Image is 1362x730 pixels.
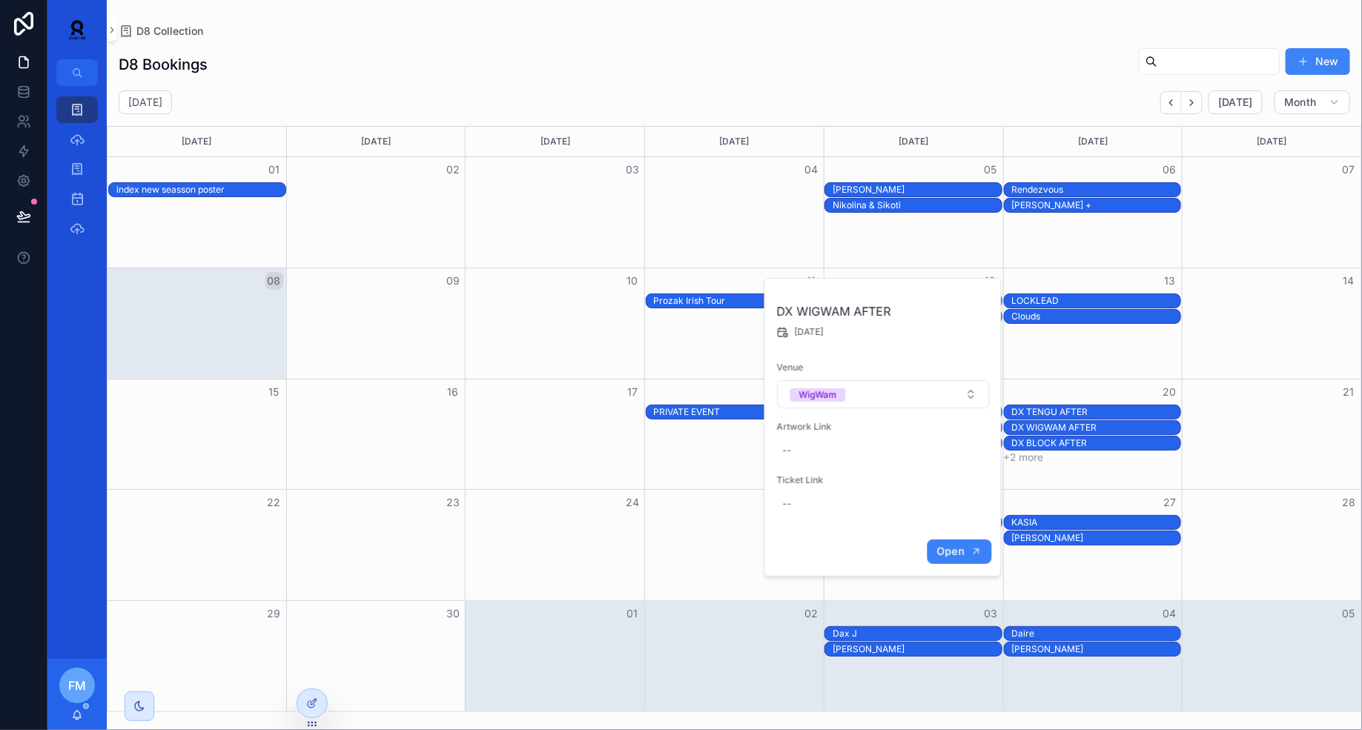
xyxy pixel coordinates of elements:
div: Omar + [1012,199,1181,212]
button: Open [927,540,991,564]
button: +2 more [1004,451,1044,463]
span: [DATE] [1218,96,1253,109]
span: Artwork Link [777,421,991,433]
div: Clouds [1012,311,1181,322]
div: Rendezvous [1012,183,1181,196]
span: [DATE] [795,326,824,338]
div: scrollable content [47,86,107,261]
div: -- [783,498,792,510]
button: 06 [1160,161,1178,179]
button: 10 [624,272,641,290]
div: index new seasson poster [116,183,285,196]
div: DX WIGWAM AFTER [1012,422,1181,434]
div: Paul Van Dyk [833,643,1002,656]
div: PRIVATE EVENT [654,406,823,418]
button: 14 [1340,272,1358,290]
div: Nikolina & Sikoti [833,199,1002,212]
div: [DATE] [110,127,284,156]
div: index new seasson poster [116,184,285,196]
button: 07 [1340,161,1358,179]
span: D8 Collection [136,24,203,39]
div: [DATE] [1185,127,1359,156]
button: 05 [1340,605,1358,623]
button: 11 [802,272,820,290]
div: [DATE] [647,127,822,156]
button: 02 [444,161,462,179]
div: Nikolina & Sikoti [833,199,1002,211]
div: Dom Whiting [1012,531,1181,545]
div: DX BLOCK AFTER [1012,437,1181,450]
div: Dax J [833,628,1002,640]
button: Month [1275,90,1350,114]
div: DX WIGWAM AFTER [1012,421,1181,434]
div: KASIA [1012,517,1181,528]
div: [DATE] [289,127,463,156]
div: Prozak Irish Tour [654,294,823,308]
span: Ticket Link [777,474,991,486]
button: 15 [265,383,283,401]
button: Select Button [778,380,990,408]
div: [PERSON_NAME] [833,184,1002,196]
div: Daire [1012,627,1181,640]
button: 04 [802,161,820,179]
img: App logo [59,18,95,42]
button: 21 [1340,383,1358,401]
span: Open [936,545,964,558]
button: 22 [265,494,283,511]
button: 24 [624,494,641,511]
button: 28 [1340,494,1358,511]
div: LOCKLEAD [1012,294,1181,308]
span: Month [1284,96,1317,109]
div: Rendezvous [1012,184,1181,196]
button: 08 [265,272,283,290]
button: 20 [1160,383,1178,401]
h1: D8 Bookings [119,54,208,75]
button: Back [1160,91,1182,114]
button: 16 [444,383,462,401]
div: LOCKLEAD [1012,295,1181,307]
div: [PERSON_NAME] [1012,532,1181,544]
h2: DX WIGWAM AFTER [777,302,991,320]
button: 03 [982,605,999,623]
button: 09 [444,272,462,290]
button: 01 [265,161,283,179]
div: Daire [1012,628,1181,640]
div: -- [783,445,792,457]
button: 03 [624,161,641,179]
div: [DATE] [468,127,642,156]
h2: [DATE] [128,95,162,110]
button: 27 [1160,494,1178,511]
span: Venue [777,362,991,374]
div: PRIVATE EVENT [654,405,823,419]
button: 12 [982,272,999,290]
div: DX TENGU AFTER [1012,405,1181,419]
div: Prozak Irish Tour [654,295,823,307]
div: [PERSON_NAME] [1012,643,1181,655]
div: Clouds [1012,310,1181,323]
div: [PERSON_NAME] [833,643,1002,655]
button: [DATE] [1209,90,1263,114]
button: 30 [444,605,462,623]
div: DX BLOCK AFTER [1012,437,1181,449]
a: D8 Collection [119,24,203,39]
div: KASIA [1012,516,1181,529]
div: [DATE] [1006,127,1180,156]
div: [PERSON_NAME] + [1012,199,1181,211]
button: 04 [1160,605,1178,623]
button: 29 [265,605,283,623]
button: 13 [1160,272,1178,290]
div: Month View [107,126,1362,712]
span: FM [68,677,86,694]
button: 01 [624,605,641,623]
div: Dax J [833,627,1002,640]
div: DX TENGU AFTER [1012,406,1181,418]
button: 23 [444,494,462,511]
button: New [1286,48,1350,75]
div: Fatima Hajji [833,183,1002,196]
button: Next [1182,91,1203,114]
button: 02 [802,605,820,623]
div: WigWam [799,388,837,402]
button: 17 [624,383,641,401]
